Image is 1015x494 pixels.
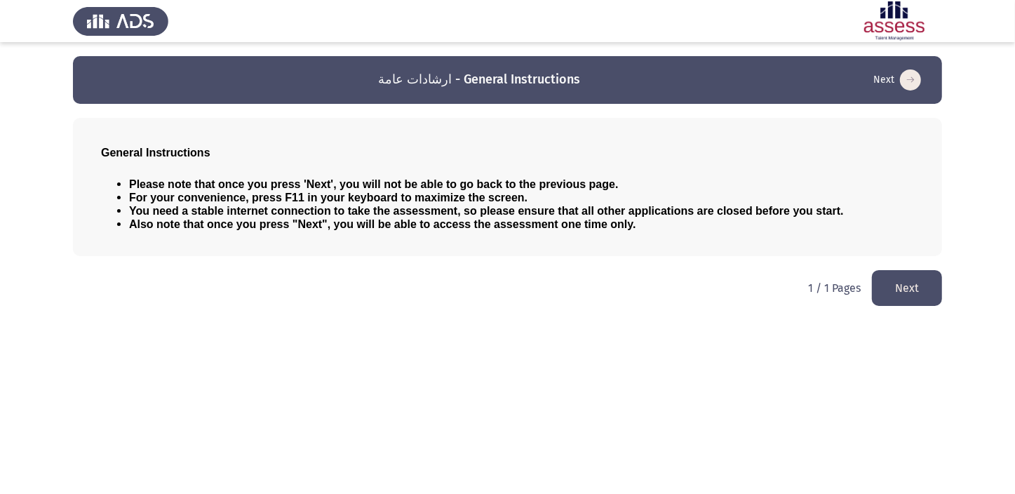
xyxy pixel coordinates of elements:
span: For your convenience, press F11 in your keyboard to maximize the screen. [129,192,527,203]
p: 1 / 1 Pages [808,281,861,295]
img: Assessment logo of ASSESS Employability - EBI [847,1,942,41]
button: load next page [869,69,925,91]
h3: ارشادات عامة - General Instructions [379,71,581,88]
span: Also note that once you press "Next", you will be able to access the assessment one time only. [129,218,636,230]
span: Please note that once you press 'Next', you will not be able to go back to the previous page. [129,178,619,190]
img: Assess Talent Management logo [73,1,168,41]
span: General Instructions [101,147,210,159]
span: You need a stable internet connection to take the assessment, so please ensure that all other app... [129,205,844,217]
button: load next page [872,270,942,306]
